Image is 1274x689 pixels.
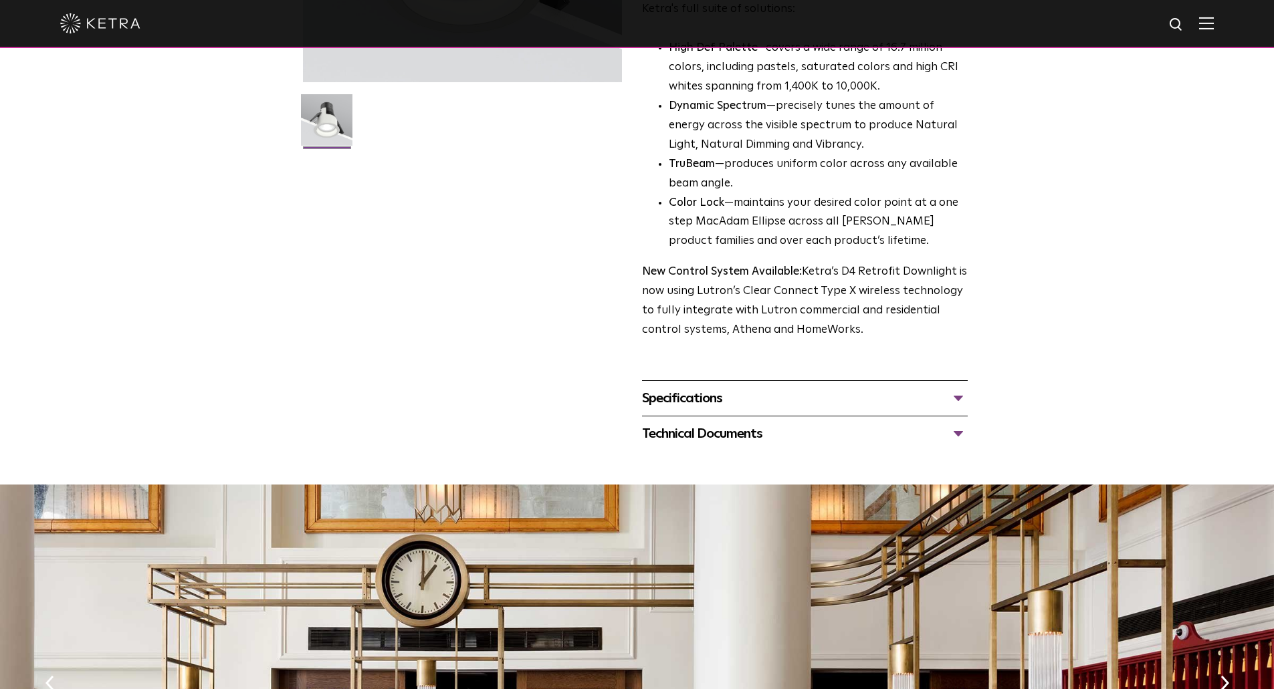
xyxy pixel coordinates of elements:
strong: Dynamic Spectrum [669,100,766,112]
li: —precisely tunes the amount of energy across the visible spectrum to produce Natural Light, Natur... [669,97,968,155]
img: Hamburger%20Nav.svg [1199,17,1214,29]
img: ketra-logo-2019-white [60,13,140,33]
strong: Color Lock [669,197,724,209]
img: search icon [1168,17,1185,33]
li: —maintains your desired color point at a one step MacAdam Ellipse across all [PERSON_NAME] produc... [669,194,968,252]
p: covers a wide range of 16.7 million colors, including pastels, saturated colors and high CRI whit... [669,39,968,97]
strong: TruBeam [669,158,715,170]
div: Technical Documents [642,423,968,444]
img: D4R Retrofit Downlight [301,94,352,156]
strong: New Control System Available: [642,266,802,277]
li: —produces uniform color across any available beam angle. [669,155,968,194]
p: Ketra’s D4 Retrofit Downlight is now using Lutron’s Clear Connect Type X wireless technology to f... [642,263,968,340]
div: Specifications [642,388,968,409]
